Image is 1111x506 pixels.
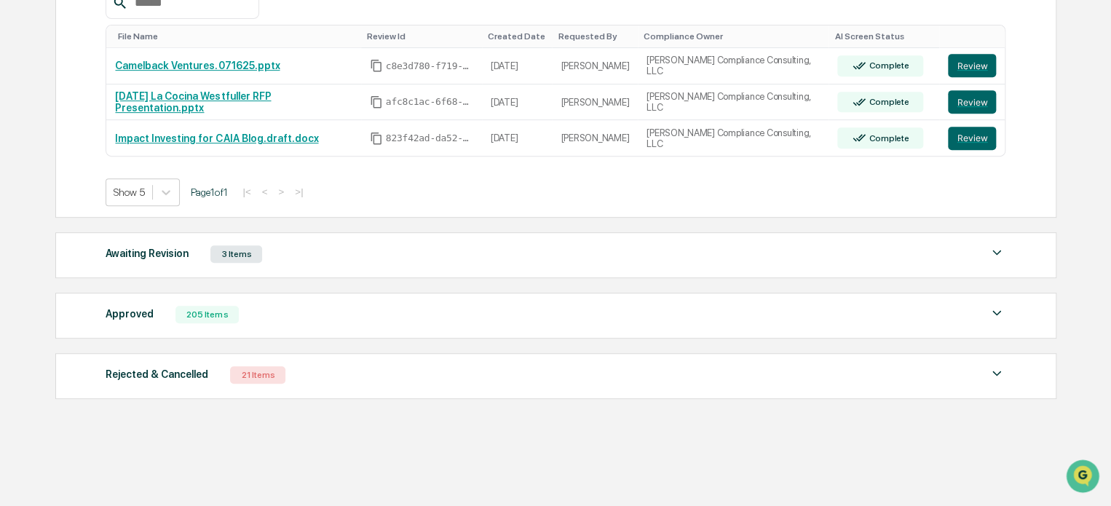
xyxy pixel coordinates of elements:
[866,133,909,143] div: Complete
[115,133,318,144] a: Impact Investing for CAIA Blog.draft.docx
[29,211,92,226] span: Data Lookup
[370,95,383,108] span: Copy Id
[386,133,473,144] span: 823f42ad-da52-427a-bdfe-d3b490ef0764
[15,31,265,54] p: How can we help?
[248,116,265,133] button: Start new chat
[15,213,26,224] div: 🔎
[115,90,271,114] a: [DATE] La Cocina Westfuller RFP Presentation.pptx
[50,126,184,138] div: We're available if you need us!
[988,365,1005,382] img: caret
[230,366,285,384] div: 21 Items
[210,245,262,263] div: 3 Items
[258,186,272,198] button: <
[274,186,288,198] button: >
[638,120,829,156] td: [PERSON_NAME] Compliance Consulting, LLC
[145,247,176,258] span: Pylon
[191,186,227,198] span: Page 1 of 1
[9,178,100,204] a: 🖐️Preclearance
[488,31,547,41] div: Toggle SortBy
[15,185,26,197] div: 🖐️
[370,59,383,72] span: Copy Id
[106,185,117,197] div: 🗄️
[552,120,638,156] td: [PERSON_NAME]
[552,48,638,84] td: [PERSON_NAME]
[103,246,176,258] a: Powered byPylon
[552,84,638,121] td: [PERSON_NAME]
[644,31,823,41] div: Toggle SortBy
[238,186,255,198] button: |<
[948,54,996,77] button: Review
[50,111,239,126] div: Start new chat
[175,306,239,323] div: 205 Items
[367,31,476,41] div: Toggle SortBy
[29,183,94,198] span: Preclearance
[106,304,154,323] div: Approved
[106,244,189,263] div: Awaiting Revision
[482,84,553,121] td: [DATE]
[120,183,181,198] span: Attestations
[951,31,999,41] div: Toggle SortBy
[386,96,473,108] span: afc8c1ac-6f68-4627-999b-d97b3a6d8081
[118,31,355,41] div: Toggle SortBy
[100,178,186,204] a: 🗄️Attestations
[290,186,307,198] button: >|
[106,365,208,384] div: Rejected & Cancelled
[386,60,473,72] span: c8e3d780-f719-41d7-84c3-a659409448a4
[638,84,829,121] td: [PERSON_NAME] Compliance Consulting, LLC
[9,205,98,232] a: 🔎Data Lookup
[948,127,996,150] button: Review
[370,132,383,145] span: Copy Id
[482,48,553,84] td: [DATE]
[1064,458,1104,497] iframe: Open customer support
[558,31,632,41] div: Toggle SortBy
[988,244,1005,261] img: caret
[866,60,909,71] div: Complete
[866,97,909,107] div: Complete
[948,90,996,114] button: Review
[15,111,41,138] img: 1746055101610-c473b297-6a78-478c-a979-82029cc54cd1
[988,304,1005,322] img: caret
[638,48,829,84] td: [PERSON_NAME] Compliance Consulting, LLC
[482,120,553,156] td: [DATE]
[115,60,280,71] a: Camelback Ventures.071625.pptx
[834,31,933,41] div: Toggle SortBy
